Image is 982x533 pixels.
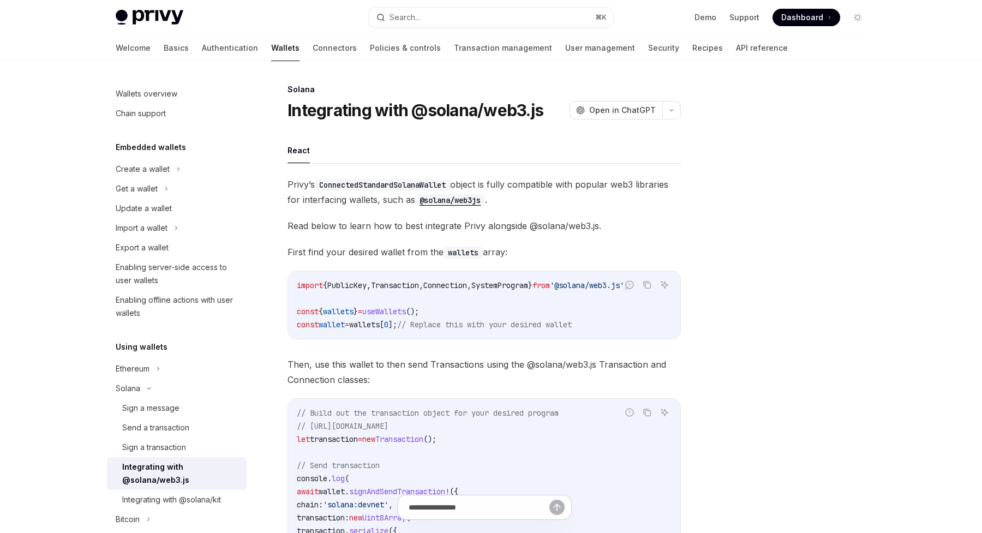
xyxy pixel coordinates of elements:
span: // Send transaction [297,460,380,470]
span: Transaction [375,434,423,444]
span: , [419,280,423,290]
a: Transaction management [454,35,552,61]
span: wallet [319,487,345,496]
button: Report incorrect code [622,278,637,292]
span: await [297,487,319,496]
span: let [297,434,310,444]
span: Dashboard [781,12,823,23]
span: (); [406,307,419,316]
button: Copy the contents from the code block [640,278,654,292]
span: Then, use this wallet to then send Transactions using the @solana/web3.js Transaction and Connect... [288,357,681,387]
span: . [345,487,349,496]
a: Support [729,12,759,23]
button: Report incorrect code [622,405,637,420]
div: Integrating with @solana/kit [122,493,221,506]
a: Chain support [107,104,247,123]
button: Copy the contents from the code block [640,405,654,420]
a: Export a wallet [107,238,247,257]
a: Update a wallet [107,199,247,218]
a: Sign a transaction [107,438,247,457]
a: @solana/web3js [415,194,485,205]
div: Chain support [116,107,166,120]
span: Connection [423,280,467,290]
div: Integrating with @solana/web3.js [122,460,240,487]
span: Open in ChatGPT [589,105,656,116]
span: { [319,307,323,316]
div: Enabling server-side access to user wallets [116,261,240,287]
span: ! [445,487,450,496]
code: wallets [444,247,483,259]
span: import [297,280,323,290]
span: transaction [310,434,358,444]
span: ⌘ K [595,13,607,22]
div: Sign a message [122,402,179,415]
a: Wallets overview [107,84,247,104]
button: Ask AI [657,278,672,292]
span: wallets [349,320,380,330]
span: SystemProgram [471,280,528,290]
span: { [323,280,327,290]
span: = [345,320,349,330]
span: Privy’s object is fully compatible with popular web3 libraries for interfacing wallets, such as . [288,177,681,207]
a: User management [565,35,635,61]
div: Send a transaction [122,421,189,434]
h5: Using wallets [116,340,167,354]
a: Send a transaction [107,418,247,438]
div: Import a wallet [116,221,167,235]
a: Authentication [202,35,258,61]
a: Dashboard [773,9,840,26]
a: Connectors [313,35,357,61]
a: Enabling server-side access to user wallets [107,257,247,290]
span: . [327,474,332,483]
span: ( [345,474,349,483]
button: Send message [549,500,565,515]
div: Get a wallet [116,182,158,195]
span: // Replace this with your desired wallet [397,320,572,330]
div: Update a wallet [116,202,172,215]
code: ConnectedStandardSolanaWallet [315,179,450,191]
span: '@solana/web3.js' [550,280,624,290]
div: Wallets overview [116,87,177,100]
span: } [354,307,358,316]
span: // Build out the transaction object for your desired program [297,408,559,418]
span: Read below to learn how to best integrate Privy alongside @solana/web3.js. [288,218,681,233]
button: Toggle dark mode [849,9,866,26]
span: new [362,434,375,444]
span: , [467,280,471,290]
span: [ [380,320,384,330]
span: PublicKey [327,280,367,290]
span: (); [423,434,436,444]
h5: Embedded wallets [116,141,186,154]
a: Welcome [116,35,151,61]
a: Recipes [692,35,723,61]
div: Create a wallet [116,163,170,176]
span: wallet [319,320,345,330]
a: Sign a message [107,398,247,418]
span: = [358,434,362,444]
img: light logo [116,10,183,25]
span: signAndSendTransaction [349,487,445,496]
span: const [297,307,319,316]
span: wallets [323,307,354,316]
span: const [297,320,319,330]
a: Integrating with @solana/web3.js [107,457,247,490]
span: ({ [450,487,458,496]
div: Enabling offline actions with user wallets [116,294,240,320]
span: console [297,474,327,483]
span: // [URL][DOMAIN_NAME] [297,421,388,431]
button: Ask AI [657,405,672,420]
span: useWallets [362,307,406,316]
button: Search...⌘K [369,8,613,27]
span: ]; [388,320,397,330]
div: Export a wallet [116,241,169,254]
a: Security [648,35,679,61]
div: Sign a transaction [122,441,186,454]
button: React [288,137,310,163]
a: Wallets [271,35,300,61]
div: Bitcoin [116,513,140,526]
span: = [358,307,362,316]
a: API reference [736,35,788,61]
span: Transaction [371,280,419,290]
span: , [367,280,371,290]
code: @solana/web3js [415,194,485,206]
